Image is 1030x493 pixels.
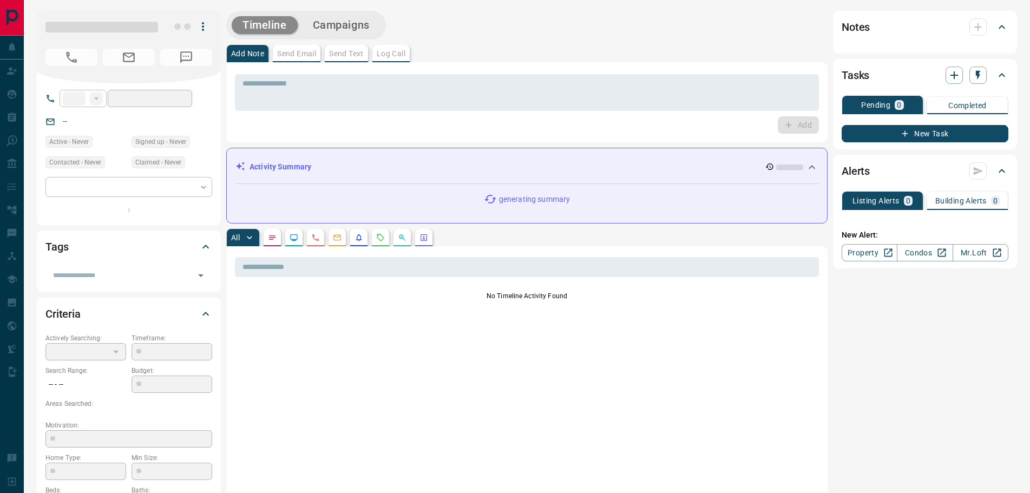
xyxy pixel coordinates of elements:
[842,67,869,84] h2: Tasks
[842,14,1008,40] div: Notes
[132,453,212,463] p: Min Size:
[235,157,818,177] div: Activity Summary
[842,162,870,180] h2: Alerts
[842,125,1008,142] button: New Task
[49,136,89,147] span: Active - Never
[842,229,1008,241] p: New Alert:
[935,197,987,205] p: Building Alerts
[135,136,186,147] span: Signed up - Never
[231,234,240,241] p: All
[235,291,819,301] p: No Timeline Activity Found
[49,157,101,168] span: Contacted - Never
[302,16,380,34] button: Campaigns
[132,333,212,343] p: Timeframe:
[45,49,97,66] span: No Number
[993,197,998,205] p: 0
[311,233,320,242] svg: Calls
[333,233,342,242] svg: Emails
[193,268,208,283] button: Open
[842,158,1008,184] div: Alerts
[906,197,910,205] p: 0
[103,49,155,66] span: No Email
[45,234,212,260] div: Tags
[398,233,406,242] svg: Opportunities
[355,233,363,242] svg: Listing Alerts
[290,233,298,242] svg: Lead Browsing Activity
[897,244,953,261] a: Condos
[250,161,311,173] p: Activity Summary
[45,333,126,343] p: Actively Searching:
[63,117,67,126] a: --
[499,194,570,205] p: generating summary
[45,376,126,393] p: -- - --
[45,238,68,255] h2: Tags
[419,233,428,242] svg: Agent Actions
[842,18,870,36] h2: Notes
[897,101,901,109] p: 0
[135,157,181,168] span: Claimed - Never
[376,233,385,242] svg: Requests
[45,420,212,430] p: Motivation:
[948,102,987,109] p: Completed
[852,197,900,205] p: Listing Alerts
[842,62,1008,88] div: Tasks
[953,244,1008,261] a: Mr.Loft
[268,233,277,242] svg: Notes
[45,453,126,463] p: Home Type:
[45,399,212,409] p: Areas Searched:
[842,244,897,261] a: Property
[132,366,212,376] p: Budget:
[45,366,126,376] p: Search Range:
[45,305,81,323] h2: Criteria
[45,301,212,327] div: Criteria
[861,101,890,109] p: Pending
[232,16,298,34] button: Timeline
[231,50,264,57] p: Add Note
[160,49,212,66] span: No Number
